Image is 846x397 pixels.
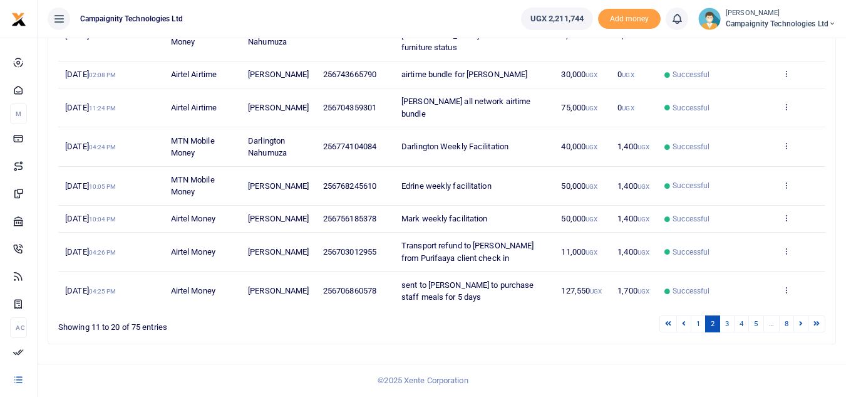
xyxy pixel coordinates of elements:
[10,317,27,338] li: Ac
[561,31,593,40] span: 7,000
[726,18,836,29] span: Campaignity Technologies Ltd
[65,142,116,151] span: [DATE]
[248,24,287,46] span: Darlington Nahumuza
[323,247,376,257] span: 256703012955
[521,8,593,30] a: UGX 2,211,744
[673,180,709,191] span: Successful
[617,247,649,257] span: 1,400
[617,142,649,151] span: 1,400
[561,103,597,112] span: 75,000
[89,33,116,40] small: 04:06 PM
[248,181,309,191] span: [PERSON_NAME]
[248,136,287,158] span: Darlington Nahumuza
[171,286,215,295] span: Airtel Money
[65,70,116,79] span: [DATE]
[561,142,597,151] span: 40,000
[401,142,508,151] span: Darlington Weekly Facilitation
[779,315,794,332] a: 8
[637,288,649,295] small: UGX
[401,241,534,263] span: Transport refund to [PERSON_NAME] from Purifaaya client check in
[171,214,215,223] span: Airtel Money
[248,103,309,112] span: [PERSON_NAME]
[748,315,763,332] a: 5
[637,33,649,40] small: UGX
[11,12,26,27] img: logo-small
[622,105,634,112] small: UGX
[637,183,649,190] small: UGX
[673,285,709,297] span: Successful
[637,144,649,151] small: UGX
[617,31,649,40] span: 1,400
[323,286,376,295] span: 256706860578
[673,141,709,152] span: Successful
[691,315,706,332] a: 1
[58,314,373,334] div: Showing 11 to 20 of 75 entries
[323,181,376,191] span: 256768245610
[248,70,309,79] span: [PERSON_NAME]
[65,103,116,112] span: [DATE]
[698,8,721,30] img: profile-user
[323,214,376,223] span: 256756185378
[75,13,188,24] span: Campaignity Technologies Ltd
[89,105,116,112] small: 11:24 PM
[11,14,26,23] a: logo-small logo-large logo-large
[171,70,217,79] span: Airtel Airtime
[705,315,720,332] a: 2
[598,9,661,29] span: Add money
[89,249,116,256] small: 04:26 PM
[323,103,376,112] span: 256704359301
[617,181,649,191] span: 1,400
[561,70,597,79] span: 30,000
[530,13,584,25] span: UGX 2,211,744
[585,183,597,190] small: UGX
[561,181,597,191] span: 50,000
[401,70,527,79] span: airtime bundle for [PERSON_NAME]
[673,213,709,225] span: Successful
[171,24,215,46] span: MTN Mobile Money
[585,249,597,256] small: UGX
[401,280,534,302] span: sent to [PERSON_NAME] to purchase staff meals for 5 days
[581,33,593,40] small: UGX
[673,102,709,114] span: Successful
[323,142,376,151] span: 256774104084
[323,31,376,40] span: 256774104084
[401,97,530,119] span: [PERSON_NAME] all network airtime bundle
[89,288,116,295] small: 04:25 PM
[65,247,116,257] span: [DATE]
[673,246,709,258] span: Successful
[585,144,597,151] small: UGX
[171,175,215,197] span: MTN Mobile Money
[617,214,649,223] span: 1,400
[598,9,661,29] li: Toup your wallet
[65,214,116,223] span: [DATE]
[561,247,597,257] span: 11,000
[65,286,116,295] span: [DATE]
[171,103,217,112] span: Airtel Airtime
[617,286,649,295] span: 1,700
[65,181,116,191] span: [DATE]
[516,8,598,30] li: Wallet ballance
[89,144,116,151] small: 04:24 PM
[561,286,602,295] span: 127,550
[673,69,709,80] span: Successful
[637,216,649,223] small: UGX
[720,315,735,332] a: 3
[248,286,309,295] span: [PERSON_NAME]
[10,103,27,124] li: M
[89,71,116,78] small: 02:08 PM
[622,71,634,78] small: UGX
[171,247,215,257] span: Airtel Money
[637,249,649,256] small: UGX
[585,216,597,223] small: UGX
[617,103,634,112] span: 0
[401,214,487,223] span: Mark weekly facilitation
[323,70,376,79] span: 256743665790
[585,105,597,112] small: UGX
[248,247,309,257] span: [PERSON_NAME]
[89,183,116,190] small: 10:05 PM
[590,288,602,295] small: UGX
[171,136,215,158] span: MTN Mobile Money
[248,214,309,223] span: [PERSON_NAME]
[585,71,597,78] small: UGX
[65,31,116,40] span: [DATE]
